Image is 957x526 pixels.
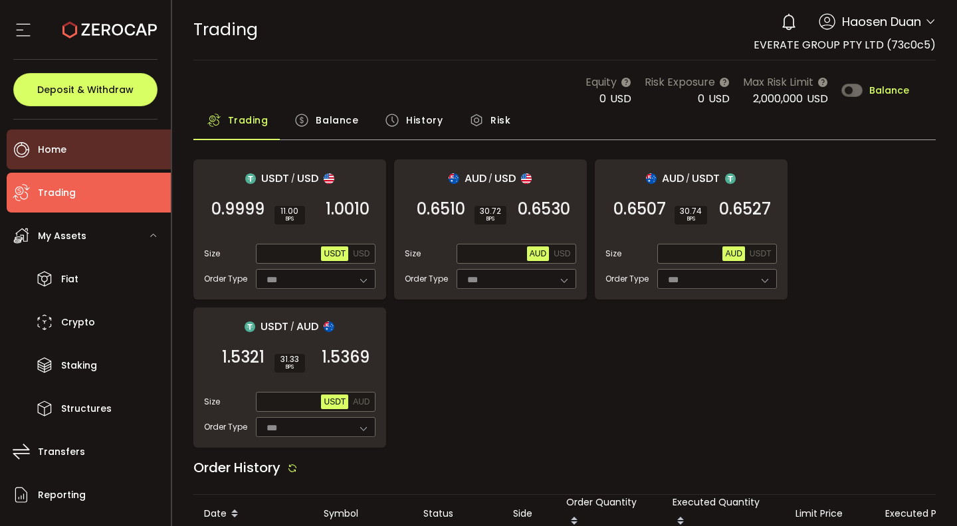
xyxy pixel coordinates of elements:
[261,318,288,335] span: USDT
[61,270,78,289] span: Fiat
[261,170,289,187] span: USDT
[754,37,936,52] span: EVERATE GROUP PTY LTD (73c0c5)
[296,318,318,335] span: AUD
[405,273,448,285] span: Order Type
[518,203,570,216] span: 0.6530
[353,397,370,406] span: AUD
[193,503,313,525] div: Date
[324,321,334,332] img: aud_portfolio.svg
[490,107,510,133] span: Risk
[799,383,957,526] iframe: Chat Widget
[324,249,346,258] span: USDT
[38,485,86,505] span: Reporting
[554,249,570,258] span: USD
[842,13,921,31] span: Haosen Duan
[646,173,657,184] img: aud_portfolio.svg
[313,506,413,521] div: Symbol
[321,394,348,409] button: USDT
[494,170,516,187] span: USD
[599,91,606,106] span: 0
[747,246,774,261] button: USDT
[280,355,300,363] span: 31.33
[551,246,573,261] button: USD
[245,173,256,184] img: usdt_portfolio.svg
[204,396,220,408] span: Size
[488,173,492,185] em: /
[502,506,556,521] div: Side
[406,107,443,133] span: History
[725,249,742,258] span: AUD
[350,394,372,409] button: AUD
[480,207,501,215] span: 30.72
[722,246,744,261] button: AUD
[807,91,828,106] span: USD
[228,107,268,133] span: Trading
[527,246,549,261] button: AUD
[753,91,803,106] span: 2,000,000
[605,273,649,285] span: Order Type
[316,107,358,133] span: Balance
[613,203,666,216] span: 0.6507
[193,458,280,477] span: Order History
[297,170,318,187] span: USD
[585,74,617,90] span: Equity
[750,249,772,258] span: USDT
[38,226,86,246] span: My Assets
[322,351,370,364] span: 1.5369
[413,506,502,521] div: Status
[521,173,532,184] img: usd_portfolio.svg
[698,91,704,106] span: 0
[417,203,465,216] span: 0.6510
[405,248,421,260] span: Size
[204,273,247,285] span: Order Type
[321,246,348,261] button: USDT
[38,442,85,462] span: Transfers
[743,74,813,90] span: Max Risk Limit
[204,248,220,260] span: Size
[326,203,370,216] span: 1.0010
[605,248,621,260] span: Size
[291,173,295,185] em: /
[610,91,631,106] span: USD
[245,321,255,332] img: usdt_portfolio.svg
[204,421,247,433] span: Order Type
[680,207,702,215] span: 30.74
[719,203,771,216] span: 0.6527
[280,207,300,215] span: 11.00
[645,74,715,90] span: Risk Exposure
[37,85,134,94] span: Deposit & Withdraw
[692,170,720,187] span: USDT
[785,506,875,521] div: Limit Price
[480,215,501,223] i: BPS
[680,215,702,223] i: BPS
[13,73,158,106] button: Deposit & Withdraw
[38,140,66,159] span: Home
[222,351,265,364] span: 1.5321
[662,170,684,187] span: AUD
[38,183,76,203] span: Trading
[61,356,97,375] span: Staking
[350,246,372,261] button: USD
[725,173,736,184] img: usdt_portfolio.svg
[465,170,486,187] span: AUD
[280,215,300,223] i: BPS
[61,399,112,418] span: Structures
[324,397,346,406] span: USDT
[280,363,300,371] i: BPS
[449,173,459,184] img: aud_portfolio.svg
[708,91,730,106] span: USD
[353,249,370,258] span: USD
[193,18,258,41] span: Trading
[686,173,690,185] em: /
[290,321,294,333] em: /
[869,86,909,95] span: Balance
[324,173,334,184] img: usd_portfolio.svg
[61,313,95,332] span: Crypto
[211,203,265,216] span: 0.9999
[530,249,546,258] span: AUD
